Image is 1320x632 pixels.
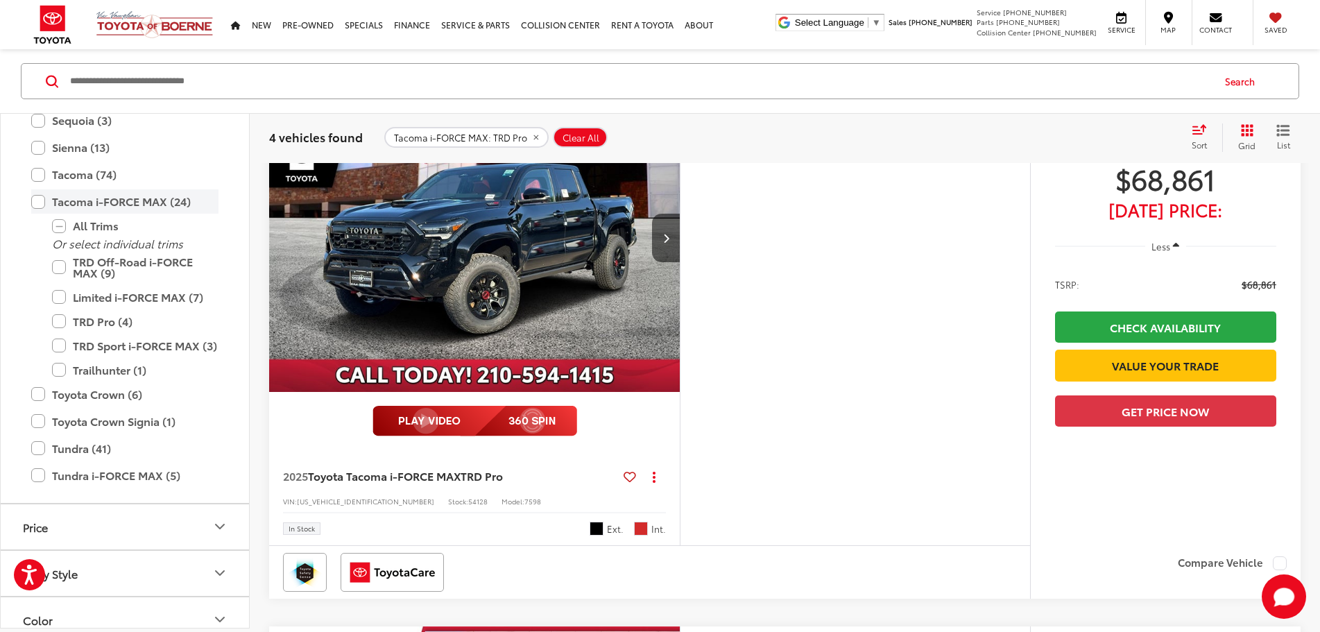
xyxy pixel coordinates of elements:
[1178,556,1287,570] label: Compare Vehicle
[1055,395,1276,427] button: Get Price Now
[1276,139,1290,151] span: List
[289,525,315,532] span: In Stock
[52,334,218,358] label: TRD Sport i-FORCE MAX (3)
[1260,25,1291,35] span: Saved
[448,496,468,506] span: Stock:
[1,504,250,549] button: PricePrice
[1145,234,1187,259] button: Less
[52,358,218,382] label: Trailhunter (1)
[31,135,218,160] label: Sienna (13)
[268,83,681,392] a: 2025 Toyota Tacoma i-FORCE MAX TRD Pro2025 Toyota Tacoma i-FORCE MAX TRD Pro2025 Toyota Tacoma i-...
[889,17,907,27] span: Sales
[52,235,183,251] i: Or select individual trims
[297,496,434,506] span: [US_VEHICLE_IDENTIFICATION_NUMBER]
[1055,277,1079,291] span: TSRP:
[634,522,648,536] span: Cockpit Red Softex®
[1033,27,1097,37] span: [PHONE_NUMBER]
[1003,7,1067,17] span: [PHONE_NUMBER]
[553,127,608,148] button: Clear All
[31,108,218,133] label: Sequoia (3)
[23,613,53,626] div: Color
[394,132,527,143] span: Tacoma i-FORCE MAX: TRD Pro
[1238,139,1255,151] span: Grid
[31,189,218,214] label: Tacoma i-FORCE MAX (24)
[590,522,603,536] span: Black
[795,17,881,28] a: Select Language​
[1055,203,1276,216] span: [DATE] Price:
[212,565,228,581] div: Body Style
[977,7,1001,17] span: Service
[52,214,218,238] label: All Trims
[1192,139,1207,151] span: Sort
[69,65,1212,98] input: Search by Make, Model, or Keyword
[31,463,218,488] label: Tundra i-FORCE MAX (5)
[212,611,228,628] div: Color
[96,10,214,39] img: Vic Vaughan Toyota of Boerne
[977,17,994,27] span: Parts
[1,551,250,596] button: Body StyleBody Style
[652,214,680,262] button: Next image
[283,468,308,484] span: 2025
[502,496,524,506] span: Model:
[1222,123,1266,151] button: Grid View
[1262,574,1306,619] svg: Start Chat
[1199,25,1232,35] span: Contact
[23,567,78,580] div: Body Style
[1055,311,1276,343] a: Check Availability
[52,309,218,334] label: TRD Pro (4)
[1055,161,1276,196] span: $68,861
[283,468,618,484] a: 2025Toyota Tacoma i-FORCE MAXTRD Pro
[23,520,48,533] div: Price
[268,83,681,393] img: 2025 Toyota Tacoma i-FORCE MAX TRD Pro
[268,83,681,392] div: 2025 Toyota Tacoma i-FORCE MAX TRD Pro 0
[651,522,666,536] span: Int.
[653,471,655,482] span: dropdown dots
[524,496,541,506] span: 7598
[372,406,577,436] img: full motion video
[909,17,972,27] span: [PHONE_NUMBER]
[1266,123,1301,151] button: List View
[461,468,503,484] span: TRD Pro
[286,556,324,589] img: Toyota Safety Sense Vic Vaughan Toyota of Boerne Boerne TX
[31,382,218,407] label: Toyota Crown (6)
[1185,123,1222,151] button: Select sort value
[1055,350,1276,381] a: Value Your Trade
[31,409,218,434] label: Toyota Crown Signia (1)
[31,436,218,461] label: Tundra (41)
[868,17,868,28] span: ​
[308,468,461,484] span: Toyota Tacoma i-FORCE MAX
[872,17,881,28] span: ▼
[343,556,441,589] img: ToyotaCare Vic Vaughan Toyota of Boerne Boerne TX
[996,17,1060,27] span: [PHONE_NUMBER]
[31,162,218,187] label: Tacoma (74)
[1262,574,1306,619] button: Toggle Chat Window
[212,518,228,535] div: Price
[468,496,488,506] span: 54128
[607,522,624,536] span: Ext.
[283,496,297,506] span: VIN:
[1153,25,1183,35] span: Map
[1151,240,1170,253] span: Less
[1106,25,1137,35] span: Service
[1242,277,1276,291] span: $68,861
[52,285,218,309] label: Limited i-FORCE MAX (7)
[1212,64,1275,99] button: Search
[642,464,666,488] button: Actions
[52,250,218,285] label: TRD Off-Road i-FORCE MAX (9)
[563,132,599,143] span: Clear All
[795,17,864,28] span: Select Language
[269,128,363,145] span: 4 vehicles found
[384,127,549,148] button: remove Tacoma%20i-FORCE%20MAX: TRD%20Pro
[977,27,1031,37] span: Collision Center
